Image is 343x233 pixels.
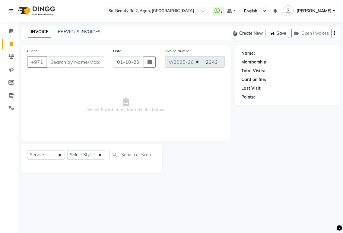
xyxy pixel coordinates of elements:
[27,48,37,54] label: Client
[297,8,332,14] span: [PERSON_NAME]
[241,59,268,65] div: Membership:
[58,29,100,34] a: PREVIOUS INVOICES
[110,150,156,159] input: Search or Scan
[241,94,255,100] div: Points:
[15,2,57,19] img: logo
[113,48,121,54] label: Date
[291,29,332,38] button: Open Invoices
[241,68,265,74] div: Total Visits:
[241,76,266,83] div: Card on file:
[241,85,262,92] div: Last Visit:
[27,75,225,135] span: Select & add items from the list below
[231,29,265,38] button: Create New
[27,56,47,68] button: +971
[28,27,51,37] a: INVOICE
[283,5,294,16] img: Sue
[268,29,289,38] button: Save
[241,50,255,57] div: Name:
[46,56,104,68] input: Search by Name/Mobile/Email/Code
[165,48,191,54] label: Invoice Number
